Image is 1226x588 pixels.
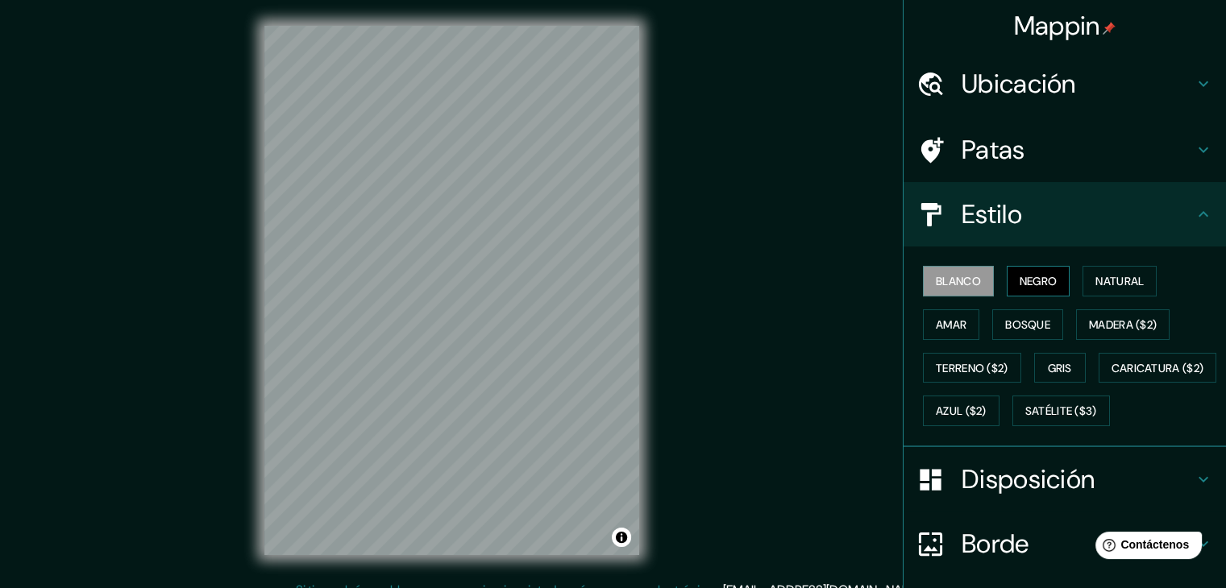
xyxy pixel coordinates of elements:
div: Estilo [904,182,1226,246]
font: Bosque [1005,317,1050,332]
font: Negro [1020,274,1058,288]
div: Borde [904,511,1226,576]
iframe: Lanzador de widgets de ayuda [1083,525,1208,570]
img: pin-icon.png [1103,22,1116,35]
font: Natural [1095,274,1144,288]
font: Satélite ($3) [1025,404,1097,419]
font: Disposición [962,462,1095,496]
div: Patas [904,118,1226,182]
font: Azul ($2) [936,404,987,419]
button: Gris [1034,353,1086,383]
font: Gris [1048,361,1072,375]
button: Negro [1007,266,1070,296]
button: Caricatura ($2) [1099,353,1217,383]
font: Borde [962,527,1029,561]
font: Ubicación [962,67,1076,101]
button: Activar o desactivar atribución [612,528,631,547]
font: Terreno ($2) [936,361,1008,375]
font: Mappin [1014,9,1100,43]
font: Blanco [936,274,981,288]
font: Amar [936,317,966,332]
button: Amar [923,309,979,340]
button: Terreno ($2) [923,353,1021,383]
button: Azul ($2) [923,395,1000,426]
font: Patas [962,133,1025,167]
font: Estilo [962,197,1022,231]
button: Bosque [992,309,1063,340]
button: Madera ($2) [1076,309,1170,340]
button: Satélite ($3) [1012,395,1110,426]
button: Natural [1083,266,1157,296]
font: Madera ($2) [1089,317,1157,332]
font: Caricatura ($2) [1112,361,1204,375]
div: Ubicación [904,52,1226,116]
div: Disposición [904,447,1226,511]
canvas: Mapa [264,26,639,555]
button: Blanco [923,266,994,296]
